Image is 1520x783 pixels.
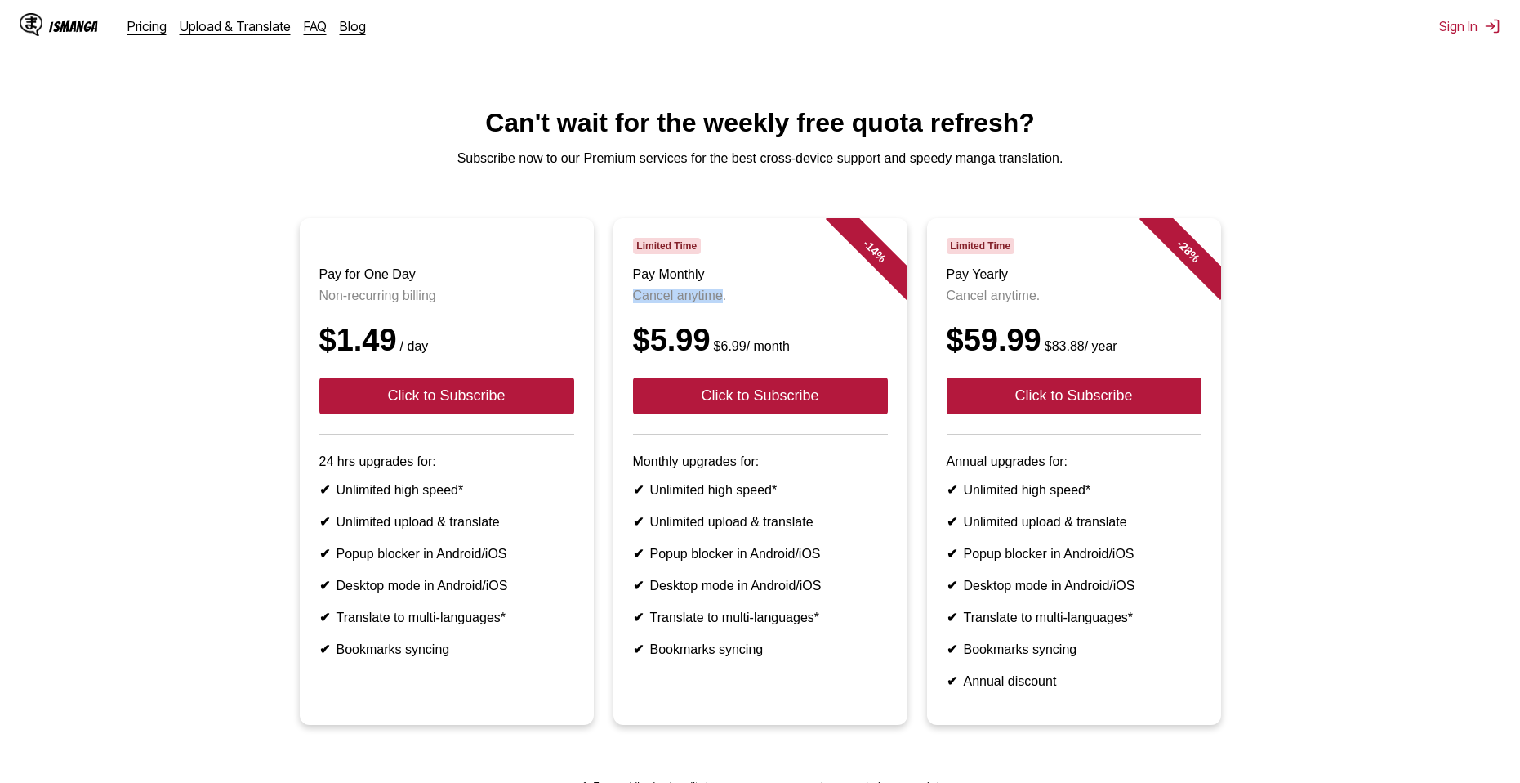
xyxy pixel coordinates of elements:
div: $59.99 [947,323,1201,358]
p: Cancel anytime. [633,289,888,303]
li: Popup blocker in Android/iOS [633,546,888,562]
li: Desktop mode in Android/iOS [319,578,574,593]
li: Desktop mode in Android/iOS [947,578,1201,593]
h3: Pay Yearly [947,267,1201,282]
b: ✔ [947,515,957,529]
button: Click to Subscribe [947,378,1201,414]
h3: Pay for One Day [319,267,574,282]
p: Annual upgrades for: [947,454,1201,469]
b: ✔ [633,547,644,561]
a: Upload & Translate [180,18,291,34]
h1: Can't wait for the weekly free quota refresh? [13,108,1507,138]
li: Translate to multi-languages* [947,610,1201,625]
li: Bookmarks syncing [947,642,1201,657]
h3: Pay Monthly [633,267,888,282]
b: ✔ [947,674,957,688]
b: ✔ [633,611,644,624]
span: Limited Time [633,238,701,254]
button: Click to Subscribe [319,378,574,414]
button: Sign In [1439,18,1500,34]
p: 24 hrs upgrades for: [319,454,574,469]
b: ✔ [319,611,330,624]
p: Subscribe now to our Premium services for the best cross-device support and speedy manga translat... [13,151,1507,166]
a: Blog [340,18,366,34]
li: Unlimited upload & translate [633,514,888,530]
img: IsManga Logo [20,13,42,36]
b: ✔ [947,579,957,593]
li: Unlimited high speed* [633,482,888,498]
b: ✔ [947,547,957,561]
b: ✔ [633,642,644,656]
li: Unlimited upload & translate [947,514,1201,530]
b: ✔ [319,547,330,561]
a: FAQ [304,18,327,34]
p: Cancel anytime. [947,289,1201,303]
li: Unlimited upload & translate [319,514,574,530]
b: ✔ [633,483,644,497]
li: Popup blocker in Android/iOS [947,546,1201,562]
b: ✔ [319,483,330,497]
b: ✔ [947,611,957,624]
button: Click to Subscribe [633,378,888,414]
li: Unlimited high speed* [947,482,1201,498]
div: - 28 % [1139,202,1237,300]
b: ✔ [947,483,957,497]
div: $5.99 [633,323,888,358]
s: $6.99 [714,339,747,353]
li: Desktop mode in Android/iOS [633,578,888,593]
small: / year [1041,339,1117,353]
li: Annual discount [947,673,1201,689]
div: IsManga [49,19,98,34]
a: IsManga LogoIsManga [20,13,127,39]
div: - 14 % [825,202,923,300]
b: ✔ [319,515,330,529]
img: Sign out [1484,18,1500,34]
b: ✔ [633,515,644,529]
b: ✔ [319,642,330,656]
li: Bookmarks syncing [319,642,574,657]
s: $83.88 [1045,339,1085,353]
span: Limited Time [947,238,1014,254]
small: / day [397,339,429,353]
li: Bookmarks syncing [633,642,888,657]
p: Monthly upgrades for: [633,454,888,469]
small: / month [711,339,790,353]
li: Translate to multi-languages* [319,610,574,625]
li: Translate to multi-languages* [633,610,888,625]
li: Unlimited high speed* [319,482,574,498]
a: Pricing [127,18,167,34]
b: ✔ [947,642,957,656]
b: ✔ [633,579,644,593]
div: $1.49 [319,323,574,358]
p: Non-recurring billing [319,289,574,303]
li: Popup blocker in Android/iOS [319,546,574,562]
b: ✔ [319,579,330,593]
